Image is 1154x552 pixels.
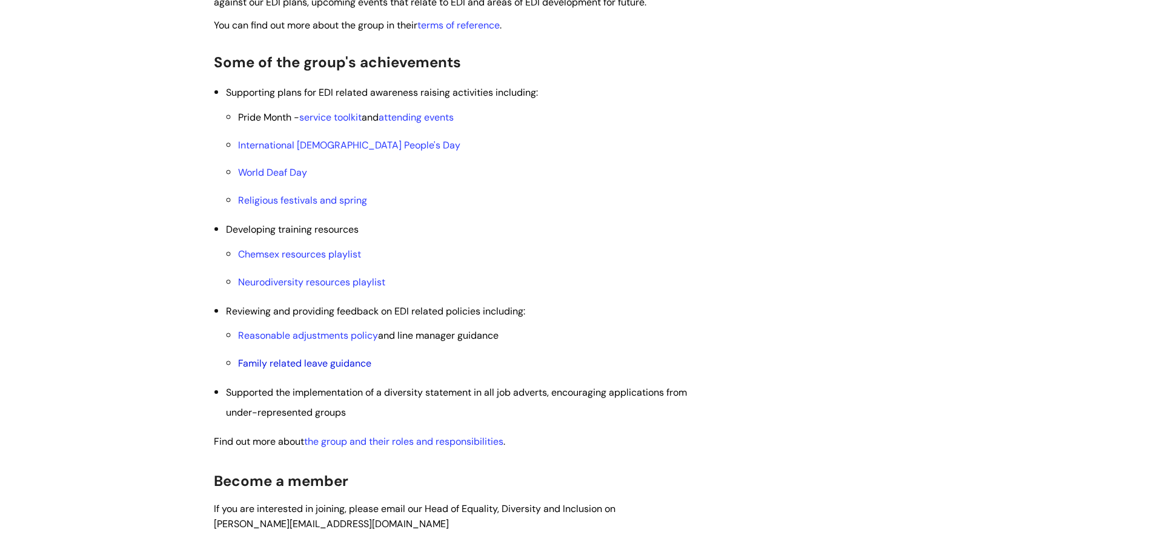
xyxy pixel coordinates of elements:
a: World Deaf Day [238,166,307,179]
span: Developing training resources [226,223,359,236]
a: Reasonable adjustments policy [238,329,378,342]
span: and line manager guidance [238,329,499,342]
span: Supported the implementation of a diversity statement in all job adverts, encouraging application... [226,386,687,418]
span: Become a member [214,471,348,490]
a: the group and their roles and responsibilities [304,435,503,448]
span: Find out more about . [214,435,505,448]
span: Supporting plans for EDI related awareness raising activities including: [226,86,538,99]
a: terms of reference [417,19,500,32]
a: attending events [379,111,454,124]
span: Some of the group's achievements [214,53,461,71]
a: Chemsex resources playlist [238,248,361,261]
a: Neurodiversity resources playlist [238,276,385,288]
a: Religious festivals and spring [238,194,367,207]
span: You can find out more about the group in their . [214,19,502,32]
span: Reviewing and providing feedback on EDI related policies including: [226,305,525,318]
a: Family related leave guidance [238,357,371,370]
a: International [DEMOGRAPHIC_DATA] People's Day [238,139,460,151]
span: If you are interested in joining, please email our Head of Equality, Diversity and Inclusion on [... [214,502,615,530]
span: Pride Month - and [238,111,454,124]
a: service toolkit [299,111,362,124]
